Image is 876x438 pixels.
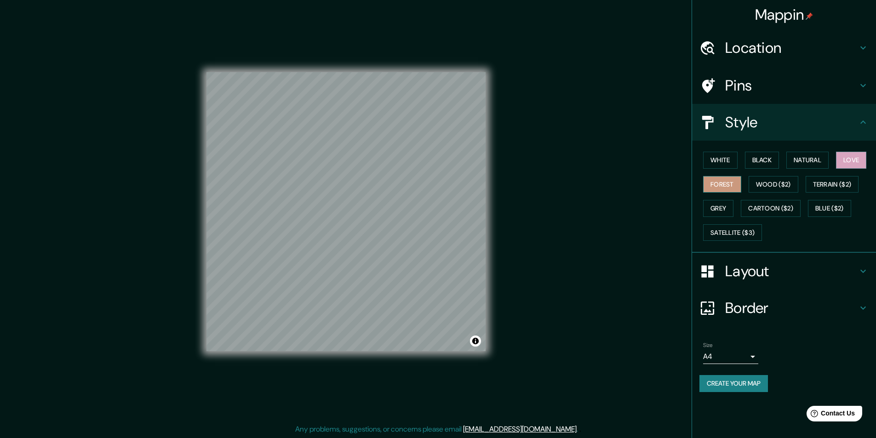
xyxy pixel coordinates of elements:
[794,402,866,428] iframe: Help widget launcher
[579,424,581,435] div: .
[692,67,876,104] div: Pins
[578,424,579,435] div: .
[463,424,577,434] a: [EMAIL_ADDRESS][DOMAIN_NAME]
[725,113,858,131] h4: Style
[703,224,762,241] button: Satellite ($3)
[692,253,876,290] div: Layout
[725,39,858,57] h4: Location
[470,336,481,347] button: Toggle attribution
[206,72,486,351] canvas: Map
[725,76,858,95] h4: Pins
[808,200,851,217] button: Blue ($2)
[749,176,798,193] button: Wood ($2)
[703,176,741,193] button: Forest
[741,200,801,217] button: Cartoon ($2)
[806,176,859,193] button: Terrain ($2)
[703,349,758,364] div: A4
[703,152,738,169] button: White
[755,6,813,24] h4: Mappin
[699,375,768,392] button: Create your map
[295,424,578,435] p: Any problems, suggestions, or concerns please email .
[725,262,858,280] h4: Layout
[745,152,779,169] button: Black
[806,12,813,20] img: pin-icon.png
[703,200,733,217] button: Grey
[786,152,829,169] button: Natural
[725,299,858,317] h4: Border
[692,29,876,66] div: Location
[703,341,713,349] label: Size
[692,104,876,141] div: Style
[836,152,866,169] button: Love
[692,290,876,326] div: Border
